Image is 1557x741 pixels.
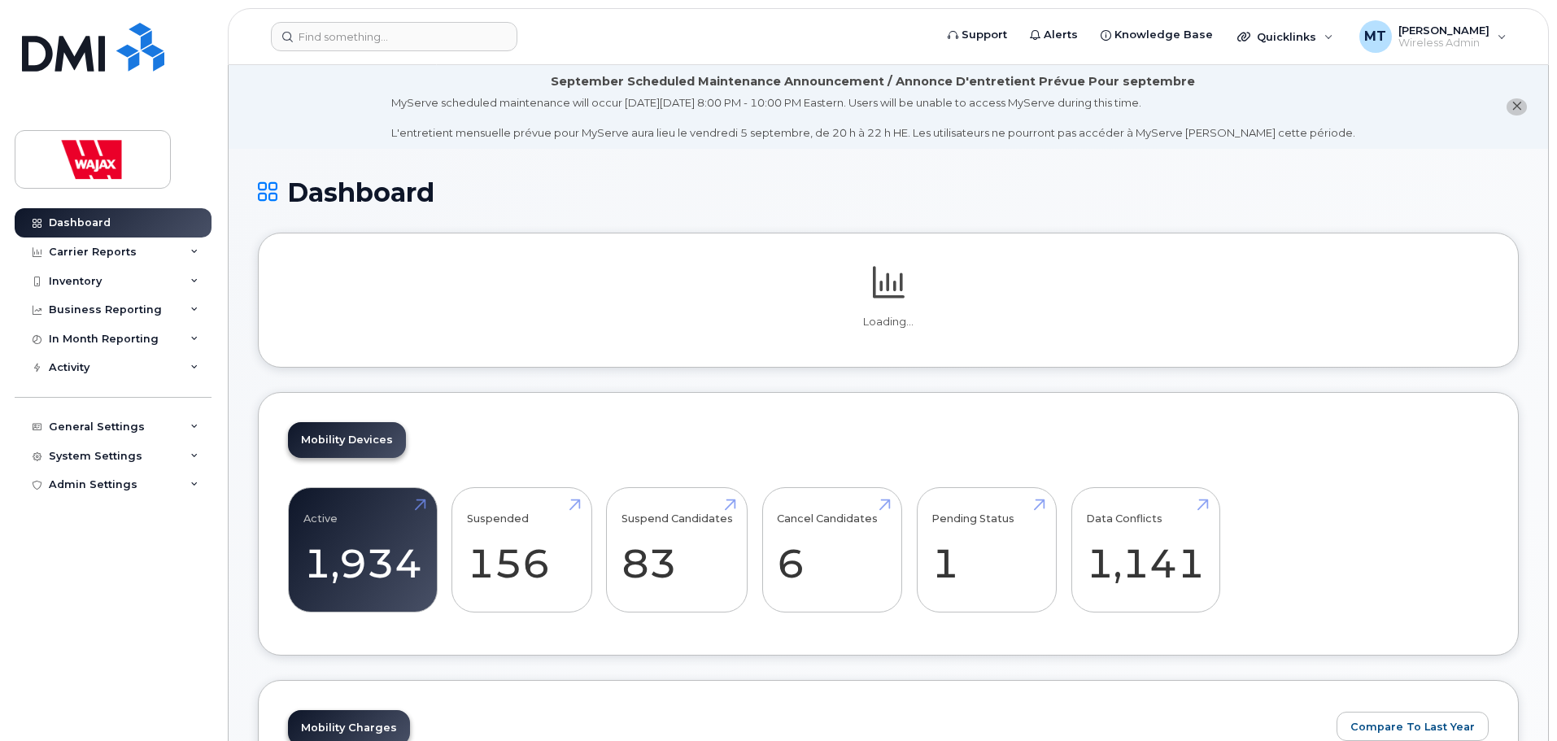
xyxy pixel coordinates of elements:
a: Active 1,934 [303,496,422,604]
div: September Scheduled Maintenance Announcement / Annonce D'entretient Prévue Pour septembre [551,73,1195,90]
a: Cancel Candidates 6 [777,496,887,604]
h1: Dashboard [258,178,1519,207]
a: Suspended 156 [467,496,577,604]
button: Compare To Last Year [1337,712,1489,741]
p: Loading... [288,315,1489,329]
a: Suspend Candidates 83 [621,496,733,604]
span: Compare To Last Year [1350,719,1475,734]
a: Mobility Devices [288,422,406,458]
a: Data Conflicts 1,141 [1086,496,1205,604]
button: close notification [1507,98,1527,116]
a: Pending Status 1 [931,496,1041,604]
div: MyServe scheduled maintenance will occur [DATE][DATE] 8:00 PM - 10:00 PM Eastern. Users will be u... [391,95,1355,141]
